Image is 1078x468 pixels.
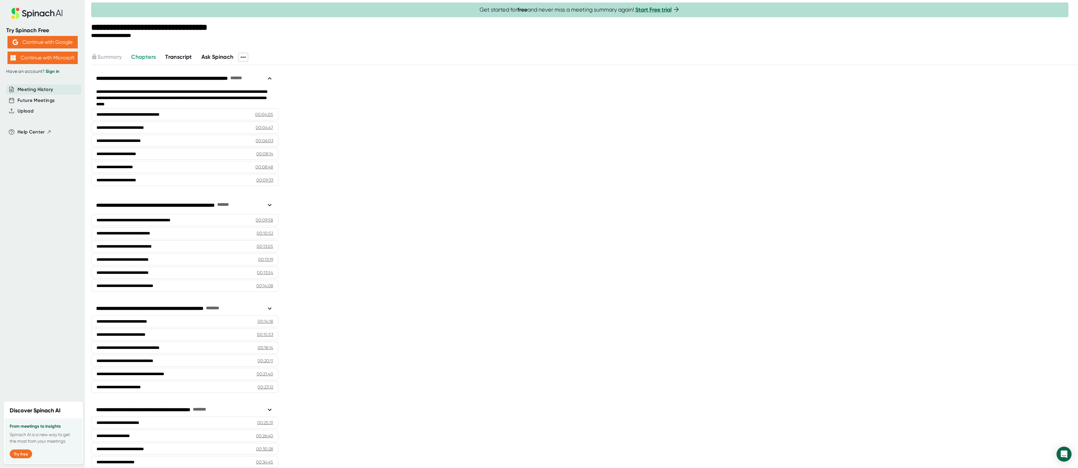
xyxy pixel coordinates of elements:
div: Try Spinach Free [6,27,79,34]
div: 00:06:03 [256,138,273,144]
span: Ask Spinach [201,53,234,60]
div: Upgrade to access [91,53,131,62]
span: Get started for and never miss a meeting summary again! [480,6,680,13]
div: 00:13:54 [257,269,273,276]
span: Summary [97,53,122,60]
span: Chapters [131,53,156,60]
div: 00:10:52 [257,230,273,236]
button: Transcript [165,53,192,61]
span: Help Center [17,128,45,136]
p: Spinach AI is a new way to get the most from your meetings [10,431,77,445]
div: 00:15:53 [257,331,273,338]
div: 00:34:45 [256,459,273,465]
div: Have an account? [6,69,79,74]
div: 00:18:14 [258,345,273,351]
div: 00:26:40 [256,433,273,439]
b: free [517,6,527,13]
button: Continue with Microsoft [7,52,78,64]
button: Continue with Google [7,36,78,48]
div: 00:04:05 [255,111,273,118]
a: Start Free trial [635,6,672,13]
div: Open Intercom Messenger [1057,447,1072,462]
button: Help Center [17,128,52,136]
div: 00:13:05 [257,243,273,249]
img: Aehbyd4JwY73AAAAAElFTkSuQmCC [12,39,18,45]
div: 00:09:58 [256,217,273,223]
div: 00:13:19 [258,256,273,263]
div: 00:08:48 [255,164,273,170]
div: 00:30:28 [256,446,273,452]
a: Sign in [46,69,59,74]
div: 00:14:18 [258,318,273,325]
button: Meeting History [17,86,53,93]
div: 00:04:47 [256,124,273,131]
div: 00:23:12 [258,384,273,390]
h2: Discover Spinach AI [10,406,61,415]
div: 00:08:14 [256,151,273,157]
h3: From meetings to insights [10,424,77,429]
div: 00:25:31 [257,420,273,426]
div: 00:20:11 [258,358,273,364]
button: Ask Spinach [201,53,234,61]
div: 00:09:33 [256,177,273,183]
button: Summary [91,53,122,61]
button: Upload [17,108,33,115]
span: Transcript [165,53,192,60]
button: Chapters [131,53,156,61]
button: Try free [10,450,32,458]
div: 00:14:08 [256,283,273,289]
button: Future Meetings [17,97,55,104]
div: 00:21:40 [257,371,273,377]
